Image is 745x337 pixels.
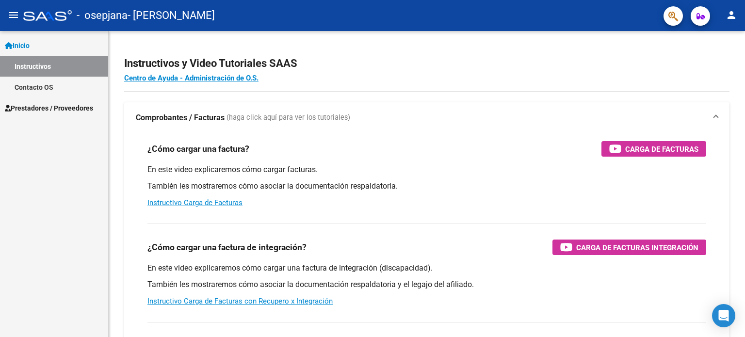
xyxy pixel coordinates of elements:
[147,279,706,290] p: También les mostraremos cómo asociar la documentación respaldatoria y el legajo del afiliado.
[147,297,333,305] a: Instructivo Carga de Facturas con Recupero x Integración
[124,74,259,82] a: Centro de Ayuda - Administración de O.S.
[5,103,93,113] span: Prestadores / Proveedores
[77,5,128,26] span: - osepjana
[147,263,706,273] p: En este video explicaremos cómo cargar una factura de integración (discapacidad).
[147,142,249,156] h3: ¿Cómo cargar una factura?
[625,143,698,155] span: Carga de Facturas
[147,198,243,207] a: Instructivo Carga de Facturas
[124,54,729,73] h2: Instructivos y Video Tutoriales SAAS
[576,241,698,254] span: Carga de Facturas Integración
[726,9,737,21] mat-icon: person
[128,5,215,26] span: - [PERSON_NAME]
[5,40,30,51] span: Inicio
[136,112,225,123] strong: Comprobantes / Facturas
[8,9,19,21] mat-icon: menu
[601,141,706,157] button: Carga de Facturas
[147,181,706,192] p: También les mostraremos cómo asociar la documentación respaldatoria.
[227,112,350,123] span: (haga click aquí para ver los tutoriales)
[147,164,706,175] p: En este video explicaremos cómo cargar facturas.
[552,240,706,255] button: Carga de Facturas Integración
[124,102,729,133] mat-expansion-panel-header: Comprobantes / Facturas (haga click aquí para ver los tutoriales)
[147,241,307,254] h3: ¿Cómo cargar una factura de integración?
[712,304,735,327] div: Open Intercom Messenger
